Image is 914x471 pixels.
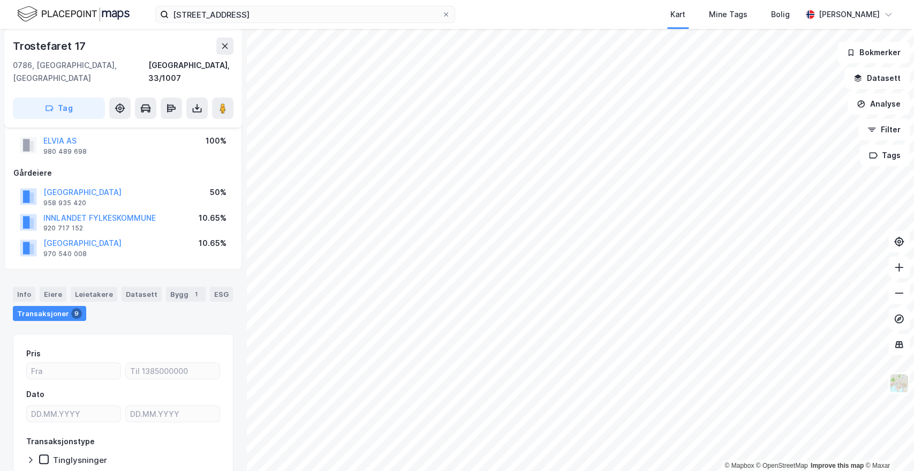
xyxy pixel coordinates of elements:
a: OpenStreetMap [756,462,808,469]
div: 920 717 152 [43,224,83,233]
div: 958 935 420 [43,199,86,207]
iframe: Chat Widget [860,420,914,471]
div: Datasett [122,287,162,302]
div: 980 489 698 [43,147,87,156]
div: Bygg [166,287,206,302]
a: Improve this map [811,462,864,469]
div: 10.65% [199,212,226,225]
div: 10.65% [199,237,226,250]
button: Tag [13,98,105,119]
input: DD.MM.YYYY [126,406,220,422]
div: [PERSON_NAME] [819,8,880,21]
div: ESG [210,287,233,302]
div: Trostefaret 17 [13,38,88,55]
div: Transaksjonstype [26,435,95,448]
button: Filter [858,119,910,140]
div: 1 [191,289,201,300]
div: [GEOGRAPHIC_DATA], 33/1007 [148,59,233,85]
div: Mine Tags [709,8,747,21]
input: Søk på adresse, matrikkel, gårdeiere, leietakere eller personer [169,6,442,23]
button: Bokmerker [837,42,910,63]
button: Datasett [844,68,910,89]
div: Bolig [771,8,790,21]
input: Fra [27,363,120,379]
div: Tinglysninger [53,455,107,465]
div: 9 [71,308,82,319]
div: Kontrollprogram for chat [860,420,914,471]
div: 970 540 008 [43,250,87,258]
div: 0786, [GEOGRAPHIC_DATA], [GEOGRAPHIC_DATA] [13,59,148,85]
div: Dato [26,388,44,401]
div: Transaksjoner [13,306,86,321]
a: Mapbox [724,462,754,469]
input: Til 1385000000 [126,363,220,379]
button: Analyse [848,93,910,115]
div: 50% [210,186,226,199]
input: DD.MM.YYYY [27,406,120,422]
img: logo.f888ab2527a4732fd821a326f86c7f29.svg [17,5,130,24]
button: Tags [860,145,910,166]
div: Gårdeiere [13,167,233,180]
div: Leietakere [71,287,117,302]
div: Kart [670,8,685,21]
div: Pris [26,347,41,360]
div: 100% [206,134,226,147]
img: Z [889,373,909,393]
div: Info [13,287,35,302]
div: Eiere [40,287,66,302]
